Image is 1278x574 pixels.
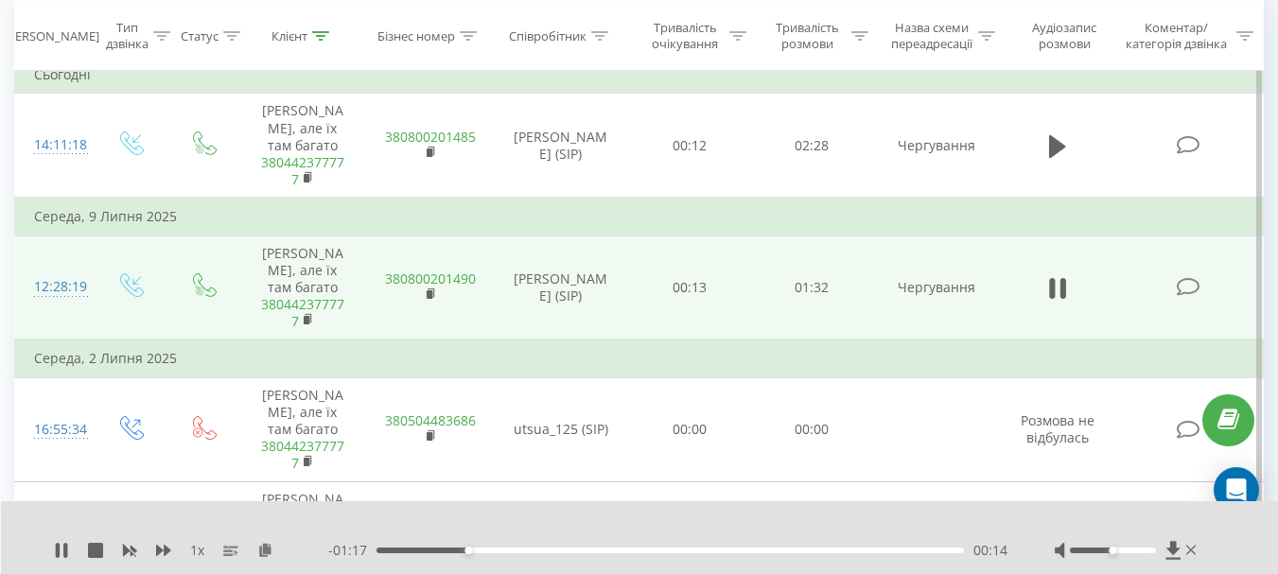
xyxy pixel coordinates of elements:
[629,235,751,339] td: 00:13
[34,411,74,448] div: 16:55:34
[1021,411,1094,446] span: Розмова не відбулась
[239,235,366,339] td: [PERSON_NAME], але їх там багато
[973,541,1007,560] span: 00:14
[629,377,751,481] td: 00:00
[385,411,476,429] a: 380504483686
[106,20,149,52] div: Тип дзвінка
[646,20,725,52] div: Тривалість очікування
[768,20,847,52] div: Тривалість розмови
[751,235,873,339] td: 01:32
[34,269,74,305] div: 12:28:19
[890,20,973,52] div: Назва схеми переадресації
[464,547,472,554] div: Accessibility label
[493,94,629,198] td: [PERSON_NAME] (SIP)
[261,295,344,330] a: 380442377777
[493,377,629,481] td: utsua_125 (SIP)
[1214,467,1259,513] div: Open Intercom Messenger
[239,377,366,481] td: [PERSON_NAME], але їх там багато
[261,153,344,188] a: 380442377777
[239,94,366,198] td: [PERSON_NAME], але їх там багато
[34,127,74,164] div: 14:11:18
[873,94,1000,198] td: Чергування
[1109,547,1116,554] div: Accessibility label
[509,27,586,43] div: Співробітник
[190,541,204,560] span: 1 x
[15,56,1264,94] td: Сьогодні
[751,377,873,481] td: 00:00
[271,27,307,43] div: Клієнт
[328,541,376,560] span: - 01:17
[4,27,99,43] div: [PERSON_NAME]
[385,128,476,146] a: 380800201485
[751,94,873,198] td: 02:28
[377,27,455,43] div: Бізнес номер
[873,235,1000,339] td: Чергування
[1017,20,1112,52] div: Аудіозапис розмови
[629,94,751,198] td: 00:12
[15,198,1264,235] td: Середа, 9 Липня 2025
[1121,20,1232,52] div: Коментар/категорія дзвінка
[261,437,344,472] a: 380442377777
[15,339,1264,377] td: Середа, 2 Липня 2025
[181,27,219,43] div: Статус
[385,270,476,287] a: 380800201490
[493,235,629,339] td: [PERSON_NAME] (SIP)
